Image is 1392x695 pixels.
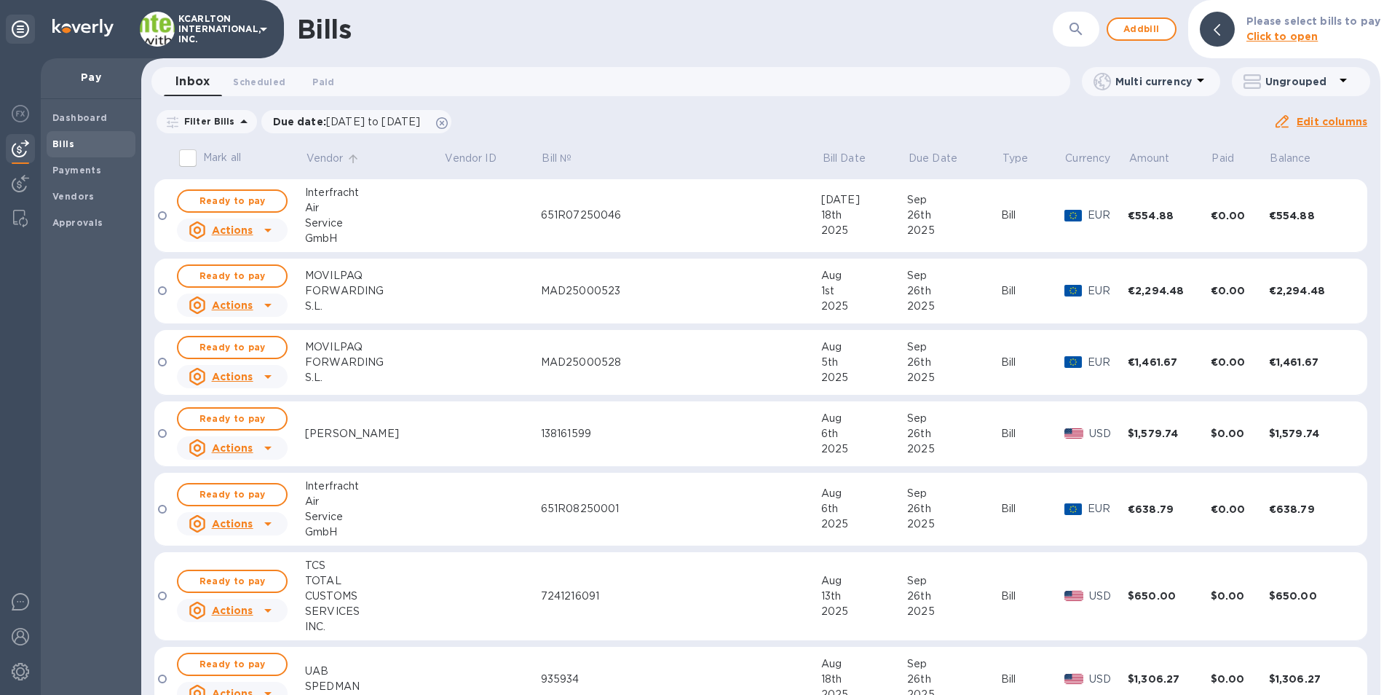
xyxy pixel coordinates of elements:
u: Actions [212,299,253,311]
p: Due Date [909,151,957,166]
p: USD [1089,426,1128,441]
p: Currency [1065,151,1110,166]
p: USD [1089,672,1128,687]
div: 1st [821,283,907,299]
div: Bill [1001,283,1064,299]
p: USD [1089,589,1128,604]
div: 651R07250046 [541,208,821,223]
span: Ready to pay [190,486,274,503]
span: Balance [1270,151,1329,166]
span: Vendor ID [445,151,515,166]
b: Approvals [52,217,103,228]
div: 26th [907,208,1001,223]
div: €1,461.67 [1269,355,1352,369]
div: MOVILPAQ [305,339,444,355]
img: Foreign exchange [12,105,29,122]
div: $0.00 [1211,672,1269,686]
b: Bills [52,138,74,149]
span: [DATE] to [DATE] [326,116,420,127]
div: 5th [821,355,907,370]
div: Interfracht [305,185,444,200]
div: CUSTOMS [305,589,444,604]
span: Bill Date [823,151,885,166]
div: FORWARDING [305,283,444,299]
div: GmbH [305,231,444,246]
div: Bill [1001,672,1064,687]
div: 7241216091 [541,589,821,604]
p: Amount [1129,151,1170,166]
u: Actions [212,371,253,382]
div: €0.00 [1211,208,1269,223]
p: KCARLTON INTERNATIONAL, INC. [178,14,251,44]
span: Due Date [909,151,976,166]
span: Type [1003,151,1048,166]
p: EUR [1088,283,1128,299]
div: $1,306.27 [1128,672,1211,686]
div: Sep [907,411,1001,426]
span: Paid [312,74,334,90]
div: 6th [821,426,907,441]
div: 651R08250001 [541,501,821,517]
div: Bill [1001,355,1064,370]
div: €638.79 [1128,502,1211,517]
div: Service [305,216,444,231]
p: Vendor [307,151,344,166]
u: Actions [212,224,253,236]
p: Bill Date [823,151,866,166]
div: Air [305,494,444,509]
span: Ready to pay [190,573,274,590]
span: Ready to pay [190,656,274,673]
div: Sep [907,656,1001,672]
p: Ungrouped [1265,74,1334,89]
div: Bill [1001,208,1064,223]
div: 2025 [821,604,907,619]
div: 2025 [821,517,907,532]
span: Bill № [542,151,590,166]
div: Unpin categories [6,15,35,44]
div: 26th [907,589,1001,604]
div: €0.00 [1211,502,1269,517]
div: Bill [1001,501,1064,517]
span: Paid [1211,151,1253,166]
span: Ready to pay [190,192,274,210]
span: Scheduled [233,74,285,90]
u: Actions [212,518,253,530]
div: €1,461.67 [1128,355,1211,369]
div: 2025 [821,370,907,385]
b: Payments [52,165,101,176]
div: 18th [821,672,907,687]
div: €638.79 [1269,502,1352,517]
div: Aug [821,656,907,672]
p: Type [1003,151,1029,166]
div: MOVILPAQ [305,268,444,283]
div: 13th [821,589,907,604]
div: FORWARDING [305,355,444,370]
div: S.L. [305,370,444,385]
b: Click to open [1246,31,1318,42]
u: Actions [212,442,253,454]
div: Interfracht [305,479,444,494]
div: 2025 [907,370,1001,385]
div: 935934 [541,672,821,687]
div: Sep [907,486,1001,501]
div: MAD25000528 [541,355,821,370]
div: 26th [907,501,1001,517]
div: Due date:[DATE] to [DATE] [261,110,452,133]
u: Edit columns [1297,116,1367,127]
div: SERVICES [305,604,444,619]
span: Ready to pay [190,410,274,428]
div: Sep [907,573,1001,589]
span: Ready to pay [190,267,274,285]
button: Ready to pay [177,483,288,506]
p: Bill № [542,151,572,166]
div: 2025 [907,441,1001,457]
div: SPEDMAN [305,679,444,694]
button: Ready to pay [177,189,288,213]
div: [PERSON_NAME] [305,426,444,441]
div: Aug [821,486,907,501]
div: $0.00 [1211,589,1269,603]
p: EUR [1088,355,1128,370]
div: 2025 [821,223,907,238]
div: 2025 [821,441,907,457]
